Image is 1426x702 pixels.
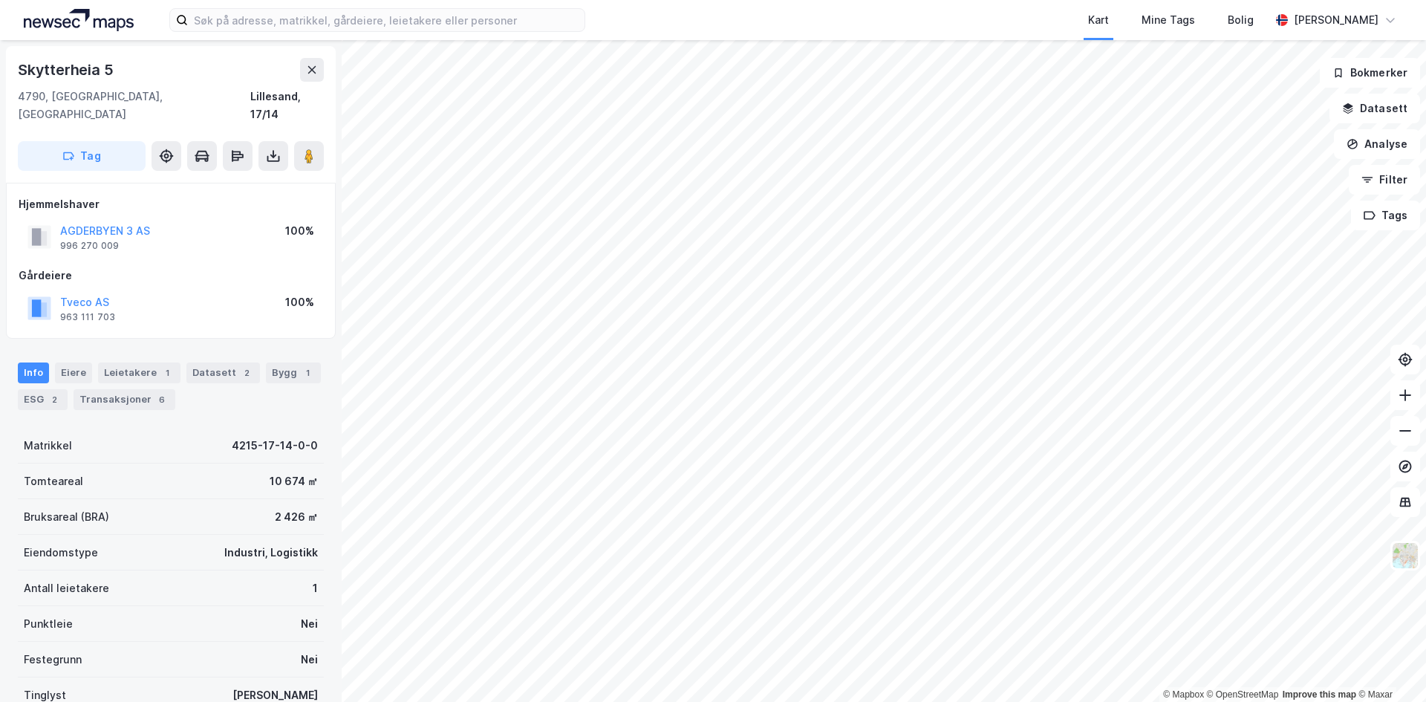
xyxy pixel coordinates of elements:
[98,363,180,383] div: Leietakere
[1352,631,1426,702] div: Kontrollprogram for chat
[24,615,73,633] div: Punktleie
[250,88,324,123] div: Lillesand, 17/14
[1163,689,1204,700] a: Mapbox
[186,363,260,383] div: Datasett
[1349,165,1420,195] button: Filter
[1088,11,1109,29] div: Kart
[300,365,315,380] div: 1
[24,544,98,562] div: Eiendomstype
[55,363,92,383] div: Eiere
[1352,631,1426,702] iframe: Chat Widget
[1334,129,1420,159] button: Analyse
[1228,11,1254,29] div: Bolig
[60,311,115,323] div: 963 111 703
[270,472,318,490] div: 10 674 ㎡
[19,267,323,285] div: Gårdeiere
[18,88,250,123] div: 4790, [GEOGRAPHIC_DATA], [GEOGRAPHIC_DATA]
[47,392,62,407] div: 2
[24,651,82,669] div: Festegrunn
[160,365,175,380] div: 1
[18,389,68,410] div: ESG
[1329,94,1420,123] button: Datasett
[18,141,146,171] button: Tag
[19,195,323,213] div: Hjemmelshaver
[60,240,119,252] div: 996 270 009
[301,651,318,669] div: Nei
[1351,201,1420,230] button: Tags
[24,437,72,455] div: Matrikkel
[275,508,318,526] div: 2 426 ㎡
[74,389,175,410] div: Transaksjoner
[24,472,83,490] div: Tomteareal
[232,437,318,455] div: 4215-17-14-0-0
[18,58,116,82] div: Skytterheia 5
[18,363,49,383] div: Info
[24,579,109,597] div: Antall leietakere
[1320,58,1420,88] button: Bokmerker
[1283,689,1356,700] a: Improve this map
[1207,689,1279,700] a: OpenStreetMap
[1142,11,1195,29] div: Mine Tags
[24,9,134,31] img: logo.a4113a55bc3d86da70a041830d287a7e.svg
[1294,11,1378,29] div: [PERSON_NAME]
[301,615,318,633] div: Nei
[313,579,318,597] div: 1
[188,9,585,31] input: Søk på adresse, matrikkel, gårdeiere, leietakere eller personer
[266,363,321,383] div: Bygg
[1391,542,1419,570] img: Z
[285,293,314,311] div: 100%
[224,544,318,562] div: Industri, Logistikk
[285,222,314,240] div: 100%
[24,508,109,526] div: Bruksareal (BRA)
[239,365,254,380] div: 2
[154,392,169,407] div: 6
